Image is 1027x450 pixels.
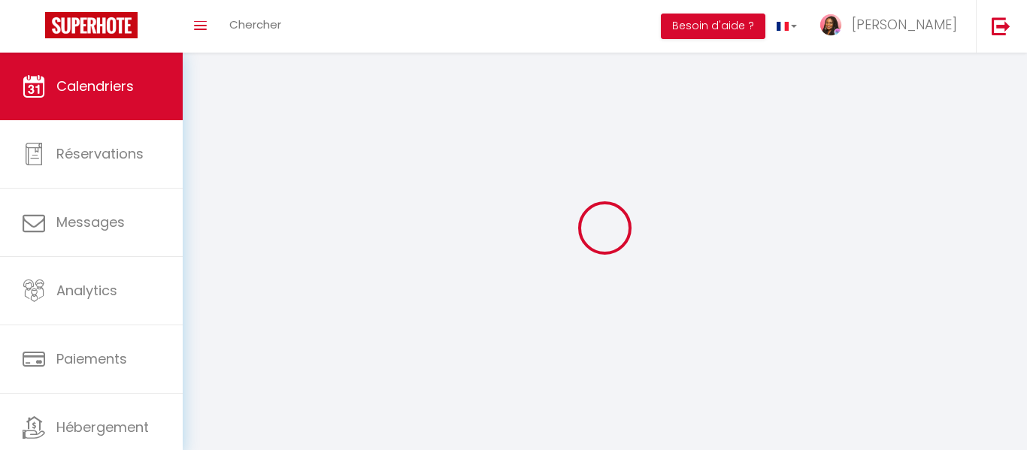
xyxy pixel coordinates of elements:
span: Chercher [229,17,281,32]
span: [PERSON_NAME] [852,15,957,34]
img: logout [992,17,1010,35]
span: Réservations [56,144,144,163]
img: Super Booking [45,12,138,38]
span: Messages [56,213,125,231]
span: Paiements [56,349,127,368]
button: Besoin d'aide ? [661,14,765,39]
img: ... [819,14,842,36]
span: Analytics [56,281,117,300]
span: Calendriers [56,77,134,95]
span: Hébergement [56,418,149,436]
